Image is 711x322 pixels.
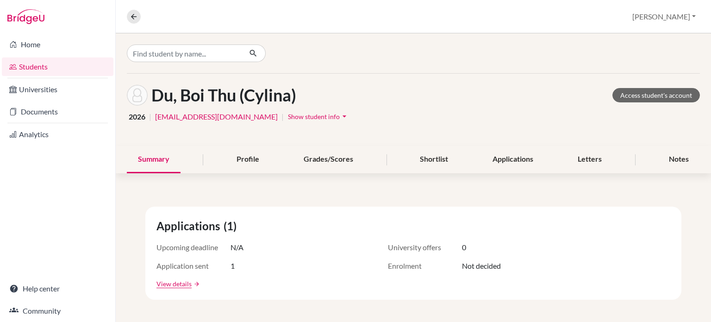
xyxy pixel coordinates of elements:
button: Show student infoarrow_drop_down [287,109,349,124]
div: Shortlist [409,146,459,173]
span: Application sent [156,260,231,271]
img: Boi Thu (Cylina) Du's avatar [127,85,148,106]
a: Documents [2,102,113,121]
a: Community [2,302,113,320]
span: Upcoming deadline [156,242,231,253]
div: Profile [225,146,270,173]
span: 1 [231,260,235,271]
div: Letters [567,146,613,173]
a: Home [2,35,113,54]
a: View details [156,279,192,289]
div: Summary [127,146,181,173]
span: 2026 [129,111,145,122]
div: Grades/Scores [293,146,364,173]
span: N/A [231,242,243,253]
span: | [281,111,284,122]
div: Applications [481,146,544,173]
a: Universities [2,80,113,99]
a: Analytics [2,125,113,144]
span: 0 [462,242,466,253]
span: Show student info [288,113,340,120]
i: arrow_drop_down [340,112,349,121]
a: Help center [2,279,113,298]
a: Students [2,57,113,76]
input: Find student by name... [127,44,242,62]
a: Access student's account [612,88,700,102]
h1: Du, Boi Thu (Cylina) [151,85,296,105]
a: arrow_forward [192,281,200,287]
img: Bridge-U [7,9,44,24]
span: Applications [156,218,224,234]
div: Notes [658,146,700,173]
span: Not decided [462,260,501,271]
a: [EMAIL_ADDRESS][DOMAIN_NAME] [155,111,278,122]
button: [PERSON_NAME] [628,8,700,25]
span: | [149,111,151,122]
span: Enrolment [388,260,462,271]
span: University offers [388,242,462,253]
span: (1) [224,218,240,234]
